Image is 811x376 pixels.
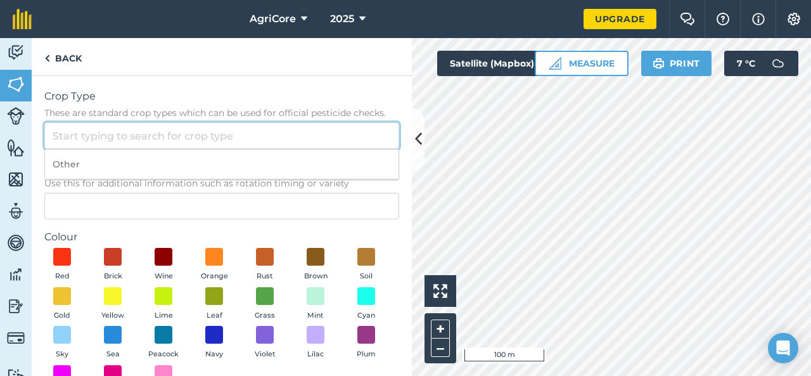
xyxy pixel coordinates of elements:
[307,349,324,360] span: Lilac
[196,287,232,321] button: Leaf
[765,51,791,76] img: svg+xml;base64,PD94bWwgdmVyc2lvbj0iMS4wIiBlbmNvZGluZz0idXRmLTgiPz4KPCEtLSBHZW5lcmF0b3I6IEFkb2JlIE...
[146,248,181,282] button: Wine
[7,43,25,62] img: svg+xml;base64,PD94bWwgdmVyc2lvbj0iMS4wIiBlbmNvZGluZz0idXRmLTgiPz4KPCEtLSBHZW5lcmF0b3I6IEFkb2JlIE...
[437,51,559,76] button: Satellite (Mapbox)
[95,248,131,282] button: Brick
[106,349,120,360] span: Sea
[360,271,373,282] span: Soil
[7,265,25,284] img: svg+xml;base64,PD94bWwgdmVyc2lvbj0iMS4wIiBlbmNvZGluZz0idXRmLTgiPz4KPCEtLSBHZW5lcmF0b3I6IEFkb2JlIE...
[737,51,755,76] span: 7 ° C
[101,310,124,321] span: Yellow
[55,271,70,282] span: Red
[715,13,731,25] img: A question mark icon
[304,271,328,282] span: Brown
[786,13,801,25] img: A cog icon
[54,310,70,321] span: Gold
[44,326,80,360] button: Sky
[298,248,333,282] button: Brown
[7,329,25,347] img: svg+xml;base64,PD94bWwgdmVyc2lvbj0iMS4wIiBlbmNvZGluZz0idXRmLTgiPz4KPCEtLSBHZW5lcmF0b3I6IEFkb2JlIE...
[298,287,333,321] button: Mint
[549,57,561,70] img: Ruler icon
[255,349,276,360] span: Violet
[247,248,283,282] button: Rust
[247,287,283,321] button: Grass
[44,89,399,104] span: Crop Type
[207,310,222,321] span: Leaf
[357,349,376,360] span: Plum
[44,177,399,190] span: Use this for additional information such as rotation timing or variety
[348,248,384,282] button: Soil
[44,122,399,149] input: Start typing to search for crop type
[44,230,399,245] label: Colour
[196,248,232,282] button: Orange
[44,287,80,321] button: Gold
[641,51,712,76] button: Print
[146,326,181,360] button: Peacock
[32,38,94,75] a: Back
[584,9,656,29] a: Upgrade
[431,339,450,357] button: –
[768,333,798,363] div: Open Intercom Messenger
[44,51,50,66] img: svg+xml;base64,PHN2ZyB4bWxucz0iaHR0cDovL3d3dy53My5vcmcvMjAwMC9zdmciIHdpZHRoPSI5IiBoZWlnaHQ9IjI0Ii...
[7,233,25,252] img: svg+xml;base64,PD94bWwgdmVyc2lvbj0iMS4wIiBlbmNvZGluZz0idXRmLTgiPz4KPCEtLSBHZW5lcmF0b3I6IEFkb2JlIE...
[95,287,131,321] button: Yellow
[45,150,399,179] li: Other
[348,326,384,360] button: Plum
[148,349,179,360] span: Peacock
[431,320,450,339] button: +
[44,248,80,282] button: Red
[298,326,333,360] button: Lilac
[752,11,765,27] img: svg+xml;base64,PHN2ZyB4bWxucz0iaHR0cDovL3d3dy53My5vcmcvMjAwMC9zdmciIHdpZHRoPSIxNyIgaGVpZ2h0PSIxNy...
[44,107,399,119] span: These are standard crop types which can be used for official pesticide checks.
[7,138,25,157] img: svg+xml;base64,PHN2ZyB4bWxucz0iaHR0cDovL3d3dy53My5vcmcvMjAwMC9zdmciIHdpZHRoPSI1NiIgaGVpZ2h0PSI2MC...
[7,297,25,316] img: svg+xml;base64,PD94bWwgdmVyc2lvbj0iMS4wIiBlbmNvZGluZz0idXRmLTgiPz4KPCEtLSBHZW5lcmF0b3I6IEFkb2JlIE...
[247,326,283,360] button: Violet
[201,271,228,282] span: Orange
[680,13,695,25] img: Two speech bubbles overlapping with the left bubble in the forefront
[13,9,32,29] img: fieldmargin Logo
[7,202,25,221] img: svg+xml;base64,PD94bWwgdmVyc2lvbj0iMS4wIiBlbmNvZGluZz0idXRmLTgiPz4KPCEtLSBHZW5lcmF0b3I6IEFkb2JlIE...
[155,271,173,282] span: Wine
[257,271,273,282] span: Rust
[250,11,296,27] span: AgriCore
[196,326,232,360] button: Navy
[56,349,68,360] span: Sky
[357,310,375,321] span: Cyan
[330,11,354,27] span: 2025
[348,287,384,321] button: Cyan
[7,75,25,94] img: svg+xml;base64,PHN2ZyB4bWxucz0iaHR0cDovL3d3dy53My5vcmcvMjAwMC9zdmciIHdpZHRoPSI1NiIgaGVpZ2h0PSI2MC...
[95,326,131,360] button: Sea
[104,271,122,282] span: Brick
[205,349,223,360] span: Navy
[7,170,25,189] img: svg+xml;base64,PHN2ZyB4bWxucz0iaHR0cDovL3d3dy53My5vcmcvMjAwMC9zdmciIHdpZHRoPSI1NiIgaGVpZ2h0PSI2MC...
[307,310,324,321] span: Mint
[155,310,173,321] span: Lime
[653,56,665,71] img: svg+xml;base64,PHN2ZyB4bWxucz0iaHR0cDovL3d3dy53My5vcmcvMjAwMC9zdmciIHdpZHRoPSIxOSIgaGVpZ2h0PSIyNC...
[535,51,629,76] button: Measure
[146,287,181,321] button: Lime
[255,310,275,321] span: Grass
[724,51,798,76] button: 7 °C
[433,284,447,298] img: Four arrows, one pointing top left, one top right, one bottom right and the last bottom left
[7,107,25,125] img: svg+xml;base64,PD94bWwgdmVyc2lvbj0iMS4wIiBlbmNvZGluZz0idXRmLTgiPz4KPCEtLSBHZW5lcmF0b3I6IEFkb2JlIE...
